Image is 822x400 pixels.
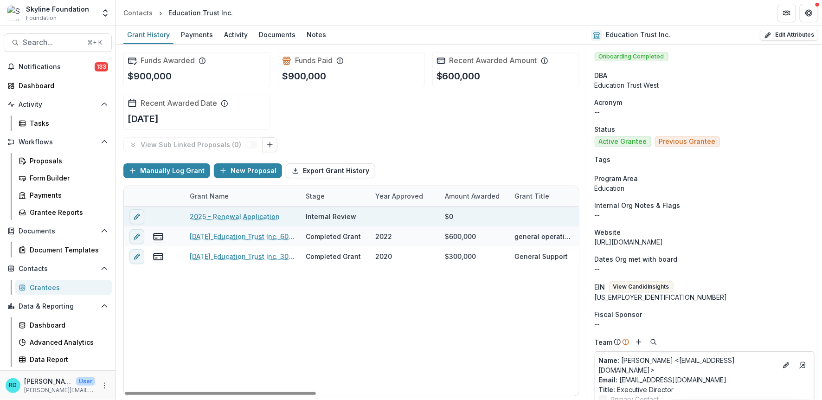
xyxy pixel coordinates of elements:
[190,212,280,221] a: 2025 - Renewal Application
[514,232,573,241] div: general operations.
[15,280,112,295] a: Grantees
[7,6,22,20] img: Skyline Foundation
[263,137,277,152] button: Link Grants
[509,186,578,206] div: Grant Title
[595,210,815,220] p: --
[19,265,97,273] span: Contacts
[129,209,144,224] button: edit
[85,38,104,48] div: ⌘ + K
[141,99,217,108] h2: Recent Awarded Date
[15,153,112,168] a: Proposals
[595,264,815,274] p: --
[760,30,818,41] button: Edit Attributes
[659,138,716,146] span: Previous Grantee
[15,187,112,203] a: Payments
[282,69,326,83] p: $900,000
[4,299,112,314] button: Open Data & Reporting
[184,191,234,201] div: Grant Name
[375,252,392,261] div: 2020
[141,141,245,149] p: View Sub Linked Proposals ( 0 )
[633,336,644,348] button: Add
[19,81,104,90] div: Dashboard
[606,31,670,39] h2: Education Trust Inc.
[99,4,112,22] button: Open entity switcher
[595,238,663,246] a: [URL][DOMAIN_NAME]
[129,229,144,244] button: edit
[123,28,173,41] div: Grant History
[595,227,621,237] span: Website
[24,386,95,394] p: [PERSON_NAME][EMAIL_ADDRESS][DOMAIN_NAME]
[370,186,439,206] div: Year approved
[595,174,638,183] span: Program Area
[796,358,810,373] a: Go to contact
[439,191,505,201] div: Amount Awarded
[30,355,104,364] div: Data Report
[255,26,299,44] a: Documents
[30,320,104,330] div: Dashboard
[123,163,210,178] button: Manually Log Grant
[19,63,95,71] span: Notifications
[599,375,727,385] a: Email: [EMAIL_ADDRESS][DOMAIN_NAME]
[370,191,429,201] div: Year approved
[141,56,195,65] h2: Funds Awarded
[30,118,104,128] div: Tasks
[595,282,605,292] p: EIN
[306,232,361,241] div: Completed Grant
[595,254,678,264] span: Dates Org met with board
[595,124,616,134] span: Status
[595,80,815,90] div: Education Trust West
[30,156,104,166] div: Proposals
[303,28,330,41] div: Notes
[599,355,777,375] p: [PERSON_NAME] <[EMAIL_ADDRESS][DOMAIN_NAME]>
[123,8,153,18] div: Contacts
[4,97,112,112] button: Open Activity
[153,251,164,262] button: view-payments
[595,155,611,164] span: Tags
[595,52,668,61] span: Onboarding Completed
[578,186,648,206] div: Grant Term
[76,377,95,386] p: User
[99,380,110,391] button: More
[190,232,295,241] a: [DATE]_Education Trust Inc._600000
[445,212,453,221] div: $0
[4,261,112,276] button: Open Contacts
[599,138,647,146] span: Active Grantee
[128,112,159,126] p: [DATE]
[514,252,568,261] div: General Support
[123,137,263,152] button: View Sub Linked Proposals (0)
[129,249,144,264] button: edit
[220,28,251,41] div: Activity
[123,26,173,44] a: Grant History
[599,355,777,375] a: Name: [PERSON_NAME] <[EMAIL_ADDRESS][DOMAIN_NAME]>
[595,337,613,347] p: Team
[599,376,618,384] span: Email:
[214,163,282,178] button: New Proposal
[439,186,509,206] div: Amount Awarded
[445,232,476,241] div: $600,000
[15,205,112,220] a: Grantee Reports
[26,14,57,22] span: Foundation
[19,138,97,146] span: Workflows
[23,38,82,47] span: Search...
[168,8,233,18] div: Education Trust Inc.
[24,376,72,386] p: [PERSON_NAME]
[128,69,172,83] p: $900,000
[4,135,112,149] button: Open Workflows
[220,26,251,44] a: Activity
[303,26,330,44] a: Notes
[30,190,104,200] div: Payments
[595,107,815,117] p: --
[190,252,295,261] a: [DATE]_Education Trust Inc._300000
[595,310,642,319] span: Fiscal Sponsor
[120,6,237,19] nav: breadcrumb
[19,101,97,109] span: Activity
[609,281,674,292] button: View CandidInsights
[450,56,537,65] h2: Recent Awarded Amount
[153,231,164,242] button: view-payments
[184,186,300,206] div: Grant Name
[177,28,217,41] div: Payments
[595,319,815,329] div: --
[777,4,796,22] button: Partners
